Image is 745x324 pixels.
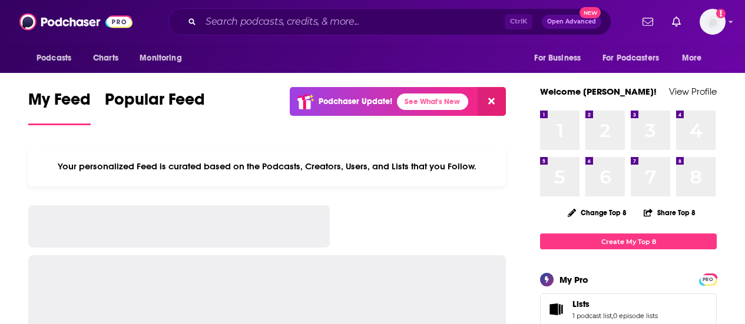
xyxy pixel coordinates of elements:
a: PRO [701,275,715,283]
button: Change Top 8 [561,205,634,220]
span: Monitoring [140,50,181,66]
a: Welcome [PERSON_NAME]! [540,86,657,97]
button: open menu [131,47,197,69]
p: Podchaser Update! [319,96,392,106]
span: New [580,7,601,18]
input: Search podcasts, credits, & more... [201,12,505,31]
span: PRO [701,275,715,284]
svg: Add a profile image [716,9,726,18]
a: Show notifications dropdown [667,12,686,32]
div: My Pro [559,274,588,285]
span: For Podcasters [602,50,659,66]
button: open menu [674,47,717,69]
div: Search podcasts, credits, & more... [168,8,611,35]
a: See What's New [397,93,468,110]
a: View Profile [669,86,717,97]
button: open menu [28,47,87,69]
a: 0 episode lists [613,312,658,320]
a: Charts [85,47,125,69]
span: More [682,50,702,66]
button: open menu [595,47,676,69]
a: Popular Feed [105,89,205,125]
span: Open Advanced [547,19,596,25]
img: Podchaser - Follow, Share and Rate Podcasts [19,11,133,33]
button: open menu [526,47,595,69]
img: User Profile [700,9,726,35]
a: Lists [544,301,568,318]
a: My Feed [28,89,91,125]
span: My Feed [28,89,91,116]
a: Show notifications dropdown [638,12,658,32]
span: , [612,312,613,320]
span: Popular Feed [105,89,205,116]
span: Lists [572,299,590,309]
span: For Business [534,50,581,66]
span: Charts [93,50,118,66]
a: Create My Top 8 [540,233,717,249]
button: Show profile menu [700,9,726,35]
a: Lists [572,299,658,309]
button: Open AdvancedNew [542,15,601,29]
a: 1 podcast list [572,312,612,320]
button: Share Top 8 [643,201,696,224]
span: Logged in as LBraverman [700,9,726,35]
span: Podcasts [37,50,71,66]
span: Ctrl K [505,14,532,29]
div: Your personalized Feed is curated based on the Podcasts, Creators, Users, and Lists that you Follow. [28,146,506,186]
